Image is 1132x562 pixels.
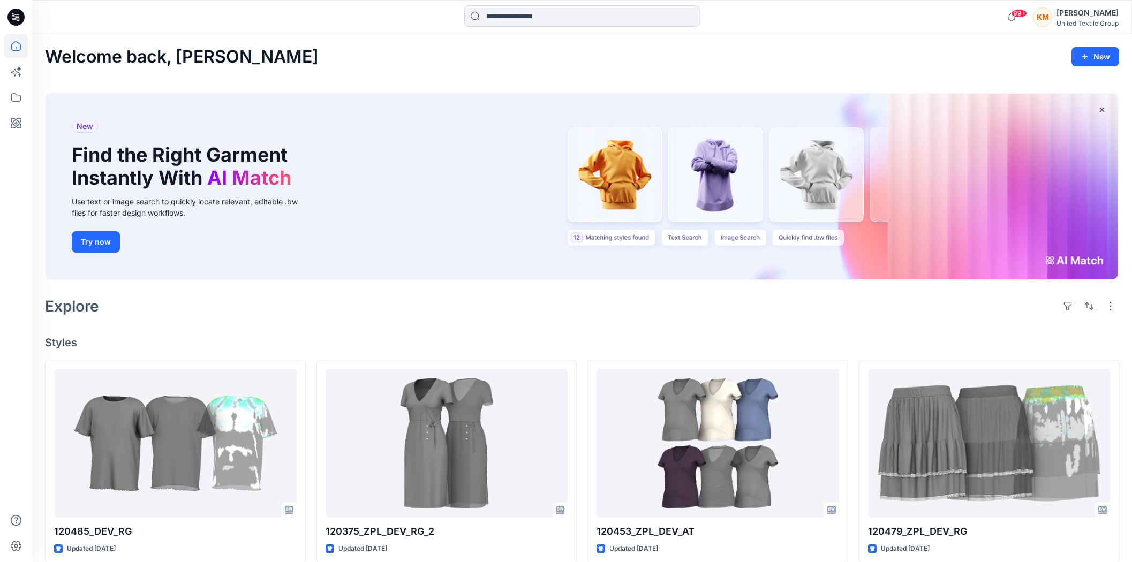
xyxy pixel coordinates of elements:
p: Updated [DATE] [67,543,116,555]
span: New [77,120,93,133]
p: Updated [DATE] [609,543,658,555]
p: 120479_ZPL_DEV_RG [868,524,1111,539]
h4: Styles [45,336,1119,349]
div: [PERSON_NAME] [1056,6,1119,19]
p: 120453_ZPL_DEV_AT [597,524,839,539]
button: New [1071,47,1119,66]
p: 120485_DEV_RG [54,524,297,539]
a: 120375_ZPL_DEV_RG_2 [326,369,568,518]
h1: Find the Right Garment Instantly With [72,143,297,189]
span: 99+ [1011,9,1027,18]
p: Updated [DATE] [881,543,930,555]
a: 120479_ZPL_DEV_RG [868,369,1111,518]
div: United Textile Group [1056,19,1119,27]
span: AI Match [207,166,291,189]
a: 120453_ZPL_DEV_AT [597,369,839,518]
p: Updated [DATE] [338,543,387,555]
h2: Welcome back, [PERSON_NAME] [45,47,319,67]
div: KM [1033,7,1052,27]
div: Use text or image search to quickly locate relevant, editable .bw files for faster design workflows. [72,196,313,218]
button: Try now [72,231,120,253]
p: 120375_ZPL_DEV_RG_2 [326,524,568,539]
a: 120485_DEV_RG [54,369,297,518]
h2: Explore [45,298,99,315]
